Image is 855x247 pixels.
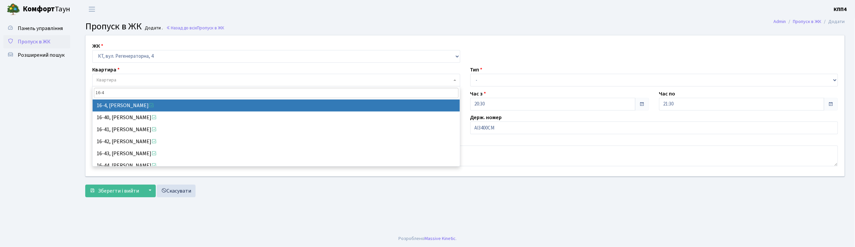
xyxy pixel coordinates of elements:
label: Квартира [92,66,120,74]
label: ЖК [92,42,103,50]
div: Розроблено . [398,235,457,242]
a: Admin [774,18,786,25]
nav: breadcrumb [764,15,855,29]
span: Таун [23,4,70,15]
span: Панель управління [18,25,63,32]
span: Зберегти і вийти [98,187,139,195]
b: Комфорт [23,4,55,14]
b: КПП4 [834,6,847,13]
li: Додати [822,18,845,25]
a: Панель управління [3,22,70,35]
a: Пропуск в ЖК [793,18,822,25]
a: Massive Kinetic [424,235,456,242]
li: 16-42, [PERSON_NAME] [93,136,460,148]
a: Скасувати [157,185,196,197]
label: Час з [470,90,486,98]
label: Час по [659,90,676,98]
img: logo.png [7,3,20,16]
a: Назад до всіхПропуск в ЖК [166,25,224,31]
span: Квартира [97,77,116,83]
input: АА1234АА [470,121,838,134]
span: Пропуск в ЖК [197,25,224,31]
li: 16-43, [PERSON_NAME] [93,148,460,160]
small: Додати . [144,25,163,31]
label: Тип [470,66,483,74]
a: КПП4 [834,5,847,13]
button: Зберегти і вийти [85,185,143,197]
li: 16-44, [PERSON_NAME] [93,160,460,172]
li: 16-41, [PERSON_NAME] [93,123,460,136]
span: Пропуск в ЖК [18,38,50,45]
a: Розширений пошук [3,48,70,62]
li: 16-4, [PERSON_NAME] [93,99,460,111]
label: Держ. номер [470,113,502,121]
span: Розширений пошук [18,51,65,59]
button: Переключити навігацію [84,4,100,15]
span: Пропуск в ЖК [85,20,142,33]
li: 16-40, [PERSON_NAME] [93,111,460,123]
a: Пропуск в ЖК [3,35,70,48]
